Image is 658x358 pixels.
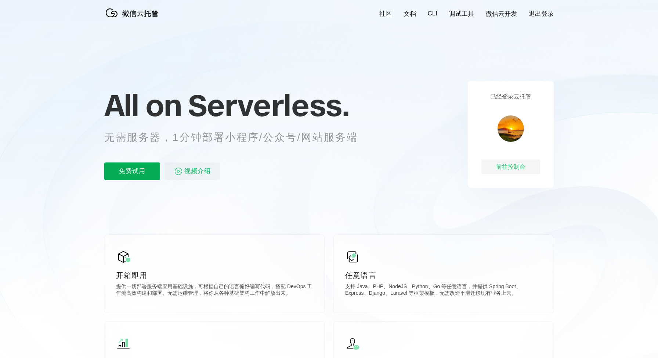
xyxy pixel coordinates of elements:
[174,167,183,176] img: video_play.svg
[404,10,416,18] a: 文档
[104,6,163,20] img: 微信云托管
[529,10,554,18] a: 退出登录
[116,270,313,280] p: 开箱即用
[428,10,437,17] a: CLI
[188,87,349,123] span: Serverless.
[104,15,163,21] a: 微信云托管
[486,10,517,18] a: 微信云开发
[379,10,392,18] a: 社区
[481,160,540,174] div: 前往控制台
[104,162,160,180] p: 免费试用
[449,10,474,18] a: 调试工具
[116,283,313,298] p: 提供一切部署服务端应用基础设施，可根据自己的语言偏好编写代码，搭配 DevOps 工作流高效构建和部署。无需运维管理，将你从各种基础架构工作中解放出来。
[490,93,531,101] p: 已经登录云托管
[345,283,542,298] p: 支持 Java、PHP、NodeJS、Python、Go 等任意语言，并提供 Spring Boot、Express、Django、Laravel 等框架模板，无需改造平滑迁移现有业务上云。
[345,270,542,280] p: 任意语言
[104,87,181,123] span: All on
[104,130,372,145] p: 无需服务器，1分钟部署小程序/公众号/网站服务端
[184,162,211,180] span: 视频介绍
